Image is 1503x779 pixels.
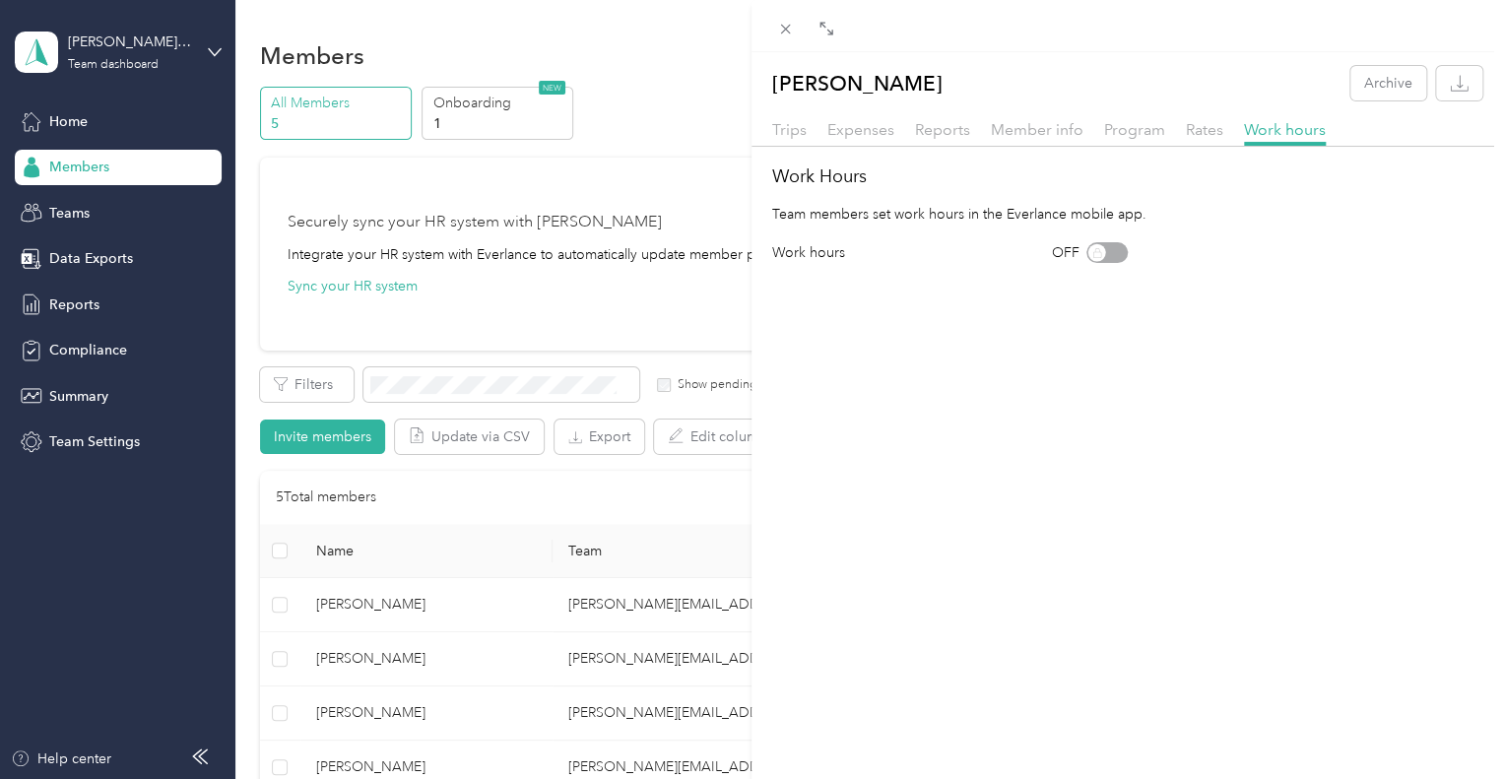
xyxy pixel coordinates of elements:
[772,163,1482,190] h2: Work Hours
[1186,120,1223,139] span: Rates
[772,120,807,139] span: Trips
[1244,120,1326,139] span: Work hours
[1393,669,1503,779] iframe: Everlance-gr Chat Button Frame
[772,66,943,100] p: [PERSON_NAME]
[915,120,970,139] span: Reports
[772,204,1482,225] p: Team members set work hours in the Everlance mobile app.
[1052,242,1079,263] span: OFF
[1104,120,1165,139] span: Program
[772,242,845,263] p: Work hours
[1350,66,1426,100] button: Archive
[991,120,1083,139] span: Member info
[827,120,894,139] span: Expenses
